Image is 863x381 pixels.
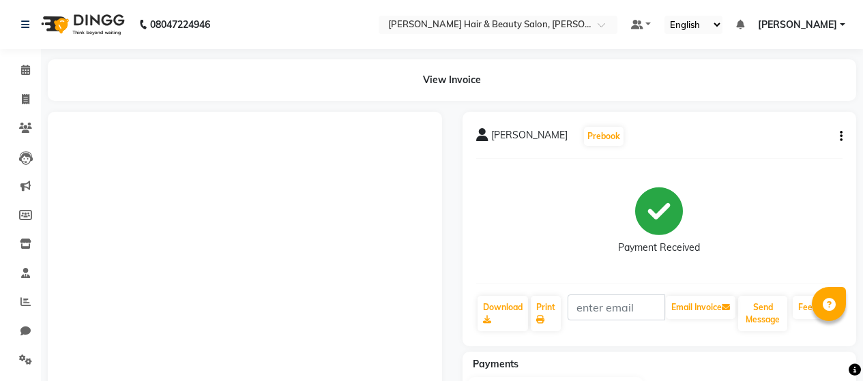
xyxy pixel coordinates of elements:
div: Payment Received [618,241,700,255]
span: [PERSON_NAME] [491,128,568,147]
span: Payments [473,358,518,370]
img: logo [35,5,128,44]
b: 08047224946 [150,5,210,44]
iframe: chat widget [806,326,849,367]
a: Print [531,296,561,331]
div: View Invoice [48,59,856,101]
button: Email Invoice [666,296,735,319]
a: Feedback [793,296,841,319]
input: enter email [568,294,666,320]
a: Download [478,296,528,331]
button: Prebook [584,127,624,146]
button: Send Message [738,296,787,331]
span: [PERSON_NAME] [758,18,837,32]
